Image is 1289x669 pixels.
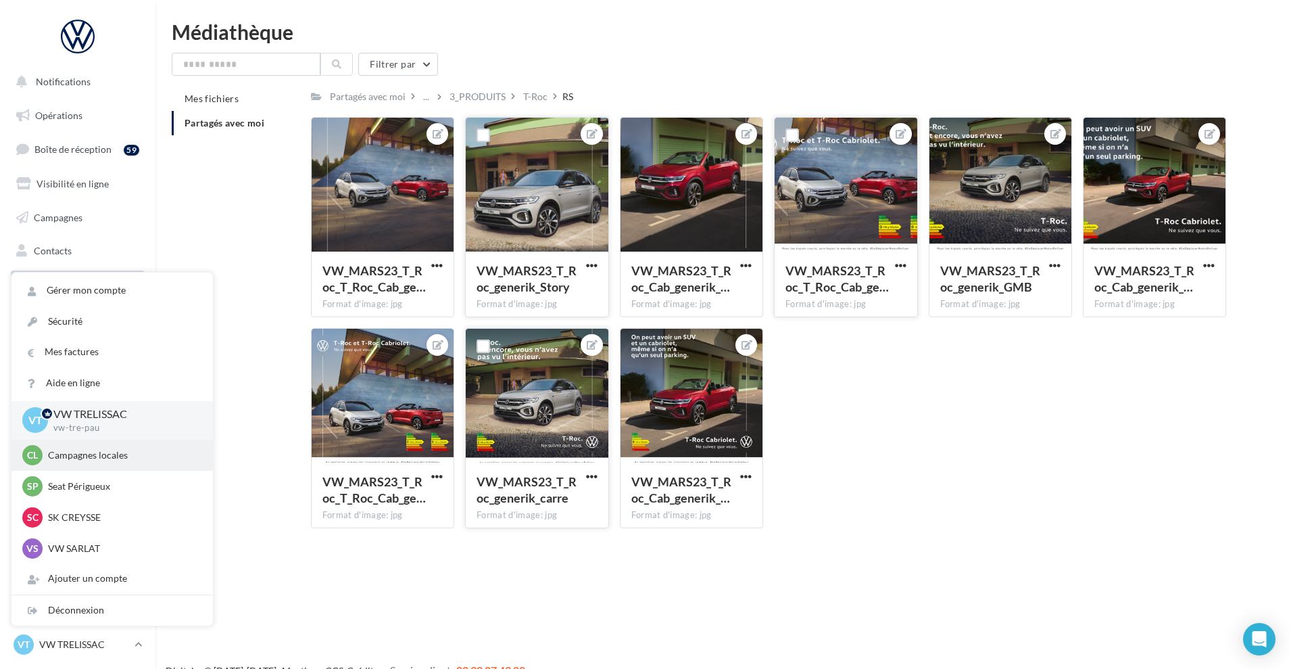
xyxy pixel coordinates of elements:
[940,298,1061,310] div: Format d'image: jpg
[48,511,197,524] p: SK CREYSSE
[322,474,426,505] span: VW_MARS23_T_Roc_T_Roc_Cab_generik_carre
[39,638,129,651] p: VW TRELISSAC
[11,275,213,306] a: Gérer mon compte
[48,448,197,462] p: Campagnes locales
[172,22,1273,42] div: Médiathèque
[8,170,147,198] a: Visibilité en ligne
[8,304,147,333] a: Calendrier
[785,298,906,310] div: Format d'image: jpg
[11,595,213,626] div: Déconnexion
[11,306,213,337] a: Sécurité
[358,53,438,76] button: Filtrer par
[1094,298,1215,310] div: Format d'image: jpg
[631,474,731,505] span: VW_MARS23_T_Roc_Cab_generik_carre
[8,101,147,130] a: Opérations
[11,632,145,658] a: VT VW TRELISSAC
[477,474,577,505] span: VW_MARS23_T_Roc_generik_carre
[477,263,577,294] span: VW_MARS23_T_Roc_generik_Story
[420,87,432,106] div: ...
[48,480,197,493] p: Seat Périgueux
[11,368,213,398] a: Aide en ligne
[28,413,43,428] span: VT
[940,263,1040,294] span: VW_MARS23_T_Roc_generik_GMB
[34,143,112,155] span: Boîte de réception
[11,563,213,594] div: Ajouter un compte
[36,76,91,87] span: Notifications
[27,480,39,493] span: SP
[631,263,731,294] span: VW_MARS23_T_Roc_Cab_generik_Story
[11,337,213,367] a: Mes factures
[48,542,197,555] p: VW SARLAT
[785,263,889,294] span: VW_MARS23_T_Roc_T_Roc_Cab_generik_GMB
[1243,623,1275,655] div: Open Intercom Messenger
[330,90,406,103] div: Partagés avec moi
[27,511,39,524] span: SC
[322,298,443,310] div: Format d'image: jpg
[322,509,443,522] div: Format d'image: jpg
[185,117,264,129] span: Partagés avec moi
[631,509,752,522] div: Format d'image: jpg
[8,338,147,377] a: ASSETS PERSONNALISABLES
[26,542,39,555] span: VS
[37,178,109,189] span: Visibilité en ligne
[8,68,142,96] button: Notifications
[34,245,72,256] span: Contacts
[53,407,191,422] p: VW TRELISSAC
[18,638,30,651] span: VT
[449,90,506,103] div: 3_PRODUITS
[8,135,147,164] a: Boîte de réception59
[27,448,38,462] span: Cl
[35,110,82,121] span: Opérations
[185,93,239,104] span: Mes fichiers
[53,422,191,434] p: vw-tre-pau
[8,237,147,265] a: Contacts
[477,298,597,310] div: Format d'image: jpg
[562,90,573,103] div: RS
[1094,263,1194,294] span: VW_MARS23_T_Roc_Cab_generik_GMB
[523,90,548,103] div: T-Roc
[8,204,147,232] a: Campagnes
[631,298,752,310] div: Format d'image: jpg
[322,263,426,294] span: VW_MARS23_T_Roc_T_Roc_Cab_generik_Story
[477,509,597,522] div: Format d'image: jpg
[34,211,82,223] span: Campagnes
[124,145,139,156] div: 59
[8,271,147,299] a: Médiathèque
